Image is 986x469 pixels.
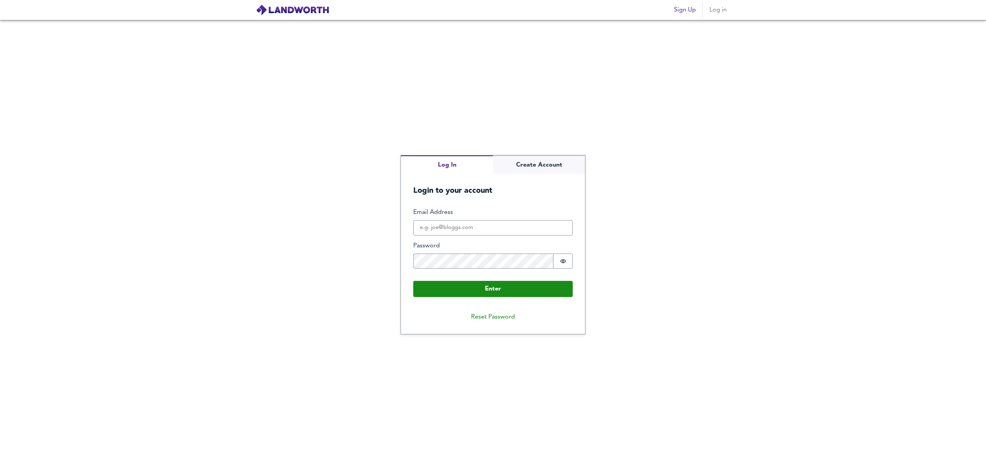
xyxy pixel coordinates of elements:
span: Sign Up [674,5,696,15]
button: Log in [706,2,730,18]
button: Reset Password [465,309,521,325]
span: Log in [709,5,727,15]
button: Sign Up [671,2,699,18]
label: Email Address [413,208,573,217]
button: Create Account [493,155,585,174]
button: Show password [553,254,573,269]
button: Log In [401,155,493,174]
img: logo [256,4,329,16]
label: Password [413,242,573,250]
input: e.g. joe@bloggs.com [413,220,573,235]
h5: Login to your account [401,174,585,196]
button: Enter [413,281,573,297]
